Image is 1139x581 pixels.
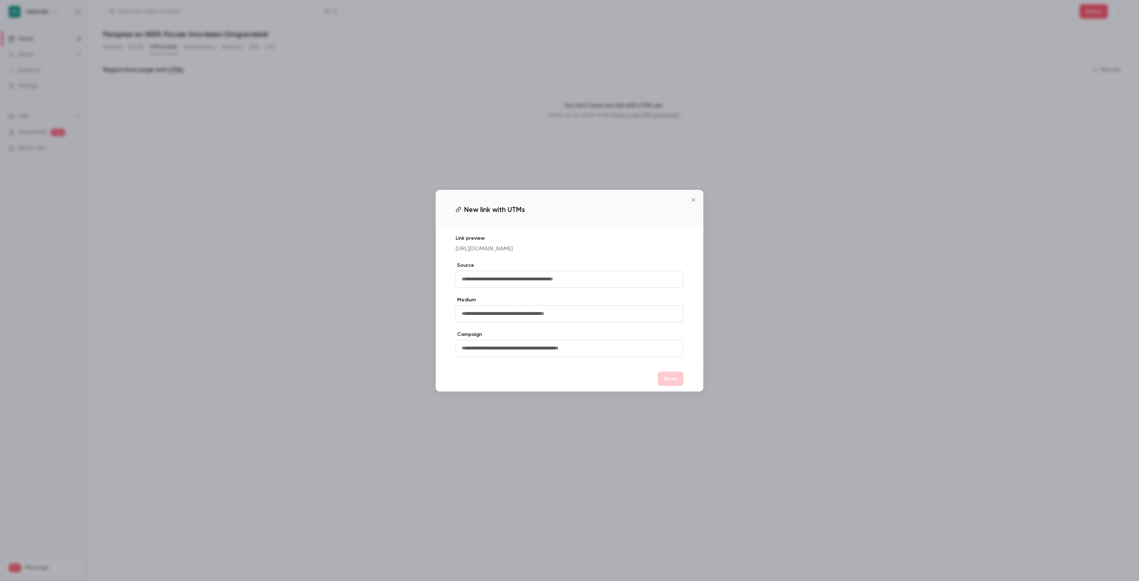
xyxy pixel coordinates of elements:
label: Source [456,262,683,269]
p: [URL][DOMAIN_NAME] [456,245,683,253]
button: Close [686,193,700,207]
label: Medium [456,296,683,304]
label: Campaign [456,331,683,338]
span: New link with UTMs [464,204,525,215]
p: Link preview [456,235,683,242]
